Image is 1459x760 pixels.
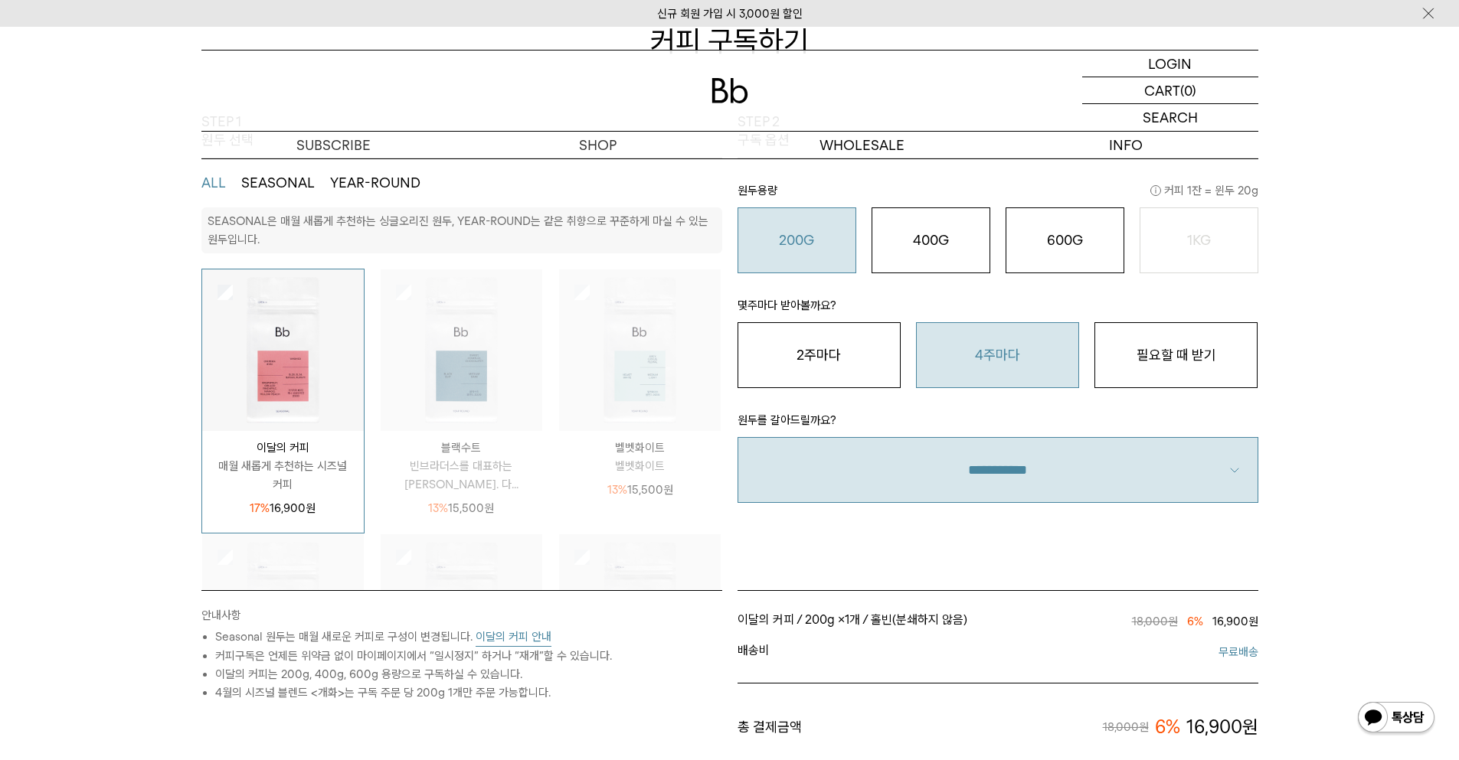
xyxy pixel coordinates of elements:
span: / [862,612,868,627]
img: 상품이미지 [202,534,364,696]
span: 원 [306,501,316,515]
button: ALL [201,174,226,192]
li: 커피구독은 언제든 위약금 없이 마이페이지에서 “일시정지” 하거나 “재개”할 수 있습니다. [215,647,722,665]
button: 4주마다 [916,322,1079,388]
span: 13% [607,483,627,497]
button: 600G [1006,207,1124,273]
button: 2주마다 [738,322,901,388]
li: Seasonal 원두는 매월 새로운 커피로 구성이 변경됩니다. [215,628,722,647]
span: 200g [805,612,835,627]
span: 무료배송 [998,643,1258,661]
p: WHOLESALE [730,132,994,158]
p: LOGIN [1148,51,1192,77]
p: 16,900 [250,499,316,517]
p: 벨벳화이트 [559,439,721,457]
img: 상품이미지 [559,269,721,431]
a: 신규 회원 가입 시 3,000원 할인 [657,7,803,21]
a: SHOP [466,132,730,158]
span: 17% [250,501,270,515]
img: 상품이미지 [202,269,364,431]
img: 상품이미지 [381,269,542,431]
span: 원 [663,483,673,497]
span: × [838,612,860,627]
span: 6% [1187,615,1203,628]
p: CART [1144,77,1180,103]
button: 400G [872,207,990,273]
span: 원 [484,501,494,515]
span: 6% [1155,714,1180,740]
p: 블랙수트 [381,439,542,457]
p: 15,500 [428,499,494,517]
span: 13% [428,501,448,515]
p: SEASONAL은 매월 새롭게 추천하는 싱글오리진 원두, YEAR-ROUND는 같은 취향으로 꾸준하게 마실 수 있는 원두입니다. [208,214,708,246]
o: 200G [779,232,814,248]
p: 매월 새롭게 추천하는 시즈널 커피 [202,457,364,494]
span: 1개 [845,612,860,627]
img: 상품이미지 [381,534,542,696]
p: 이달의 커피 [202,439,364,457]
button: 이달의 커피 안내 [476,628,551,647]
li: 이달의 커피는 200g, 400g, 600g 용량으로 구독하실 수 있습니다. [215,665,722,683]
a: LOGIN [1082,51,1258,77]
o: 400G [913,232,949,248]
p: 원두용량 [738,181,1258,207]
span: / [797,612,802,627]
o: 600G [1047,232,1083,248]
p: 원두를 갈아드릴까요? [738,411,1258,437]
button: 200G [738,207,856,273]
button: 1KG [1140,207,1258,273]
p: 벨벳화이트 [559,457,721,475]
span: 총 결제금액 [738,714,802,740]
img: 로고 [712,78,748,103]
p: 15,500 [607,481,673,499]
span: 커피 1잔 = 윈두 20g [1150,181,1258,200]
a: CART (0) [1082,77,1258,104]
p: 빈브라더스를 대표하는 [PERSON_NAME]. 다... [381,457,542,494]
o: 1KG [1187,232,1211,248]
span: 이달의 커피 [738,612,794,627]
p: SEARCH [1143,104,1198,131]
button: 필요할 때 받기 [1094,322,1258,388]
span: 홀빈(분쇄하지 않음) [871,612,967,627]
span: 배송비 [738,643,998,661]
a: SUBSCRIBE [201,132,466,158]
li: 4월의 시즈널 블렌드 <개화>는 구독 주문 당 200g 1개만 주문 가능합니다. [215,683,722,702]
span: 18,000원 [1132,615,1178,628]
span: 18,000원 [1103,718,1149,736]
button: SEASONAL [241,174,315,192]
p: 안내사항 [201,606,722,628]
button: YEAR-ROUND [330,174,420,192]
img: 상품이미지 [559,534,721,696]
span: 16,900원 [1212,615,1258,628]
p: (0) [1180,77,1196,103]
p: 몇주마다 받아볼까요? [738,296,1258,322]
span: 16,900원 [1186,714,1258,740]
p: INFO [994,132,1258,158]
img: 카카오톡 채널 1:1 채팅 버튼 [1356,700,1436,737]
